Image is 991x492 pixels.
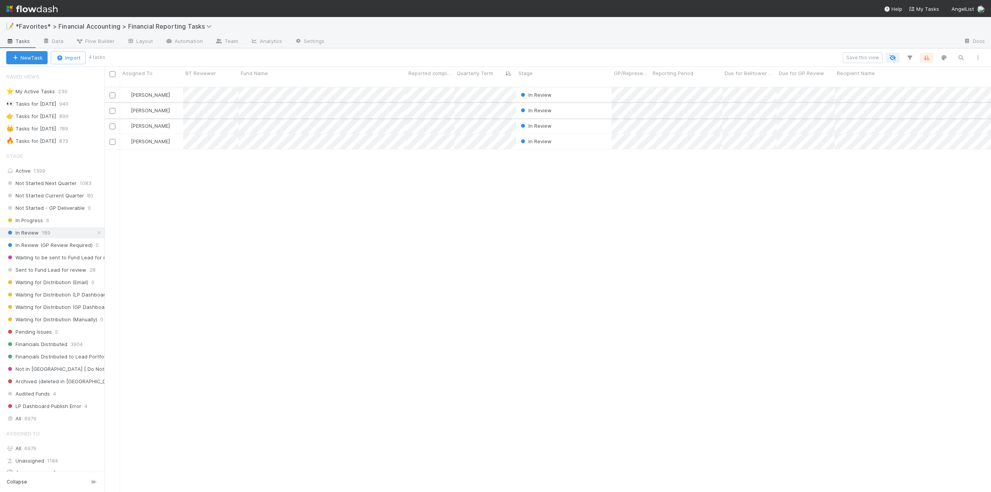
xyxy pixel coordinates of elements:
span: In Review [519,92,552,98]
a: Automation [159,36,209,48]
small: 4 tasks [89,54,105,61]
span: Waiting for Distribution (GP Dashboard) [6,302,111,312]
span: Quarterly Term [457,69,493,77]
span: 189 [42,228,50,238]
div: Help [884,5,902,13]
span: In Review (GP Review Required) [6,240,93,250]
span: Flow Builder [76,37,115,45]
input: Toggle Row Selected [110,139,115,145]
span: Pending Issues [6,327,52,337]
span: In Progress [6,216,43,225]
a: Data [36,36,70,48]
input: Toggle Row Selected [110,93,115,98]
a: Docs [957,36,991,48]
span: 940 [59,99,76,109]
div: Unassigned [6,456,103,466]
span: 6 [46,216,49,225]
span: ⭐ [6,88,14,94]
div: Tasks for [DATE] [6,136,56,146]
span: In Review [6,228,39,238]
span: 0 [91,278,94,287]
button: Save this view [843,52,883,63]
a: My Tasks [909,5,939,13]
div: Tasks for [DATE] [6,99,56,109]
button: NewTask [6,51,48,64]
span: 789 [59,124,76,134]
span: 3904 [70,339,83,349]
span: Collapse [7,478,27,485]
span: Reporting Period [653,69,693,77]
button: Import [51,51,86,64]
span: 5 [55,327,58,337]
div: My Active Tasks [6,87,55,96]
a: Settings [288,36,331,48]
span: Not Started - GP Deliverable [6,203,85,213]
div: Tasks for [DATE] [6,124,56,134]
span: Waiting for Distribution (Email) [6,278,88,287]
span: 1083 [80,178,91,188]
span: Waiting to be sent to Fund Lead for review [6,253,120,262]
span: Due for Belltower Review [725,69,775,77]
span: In Review [519,138,552,144]
span: Archived (deleted in [GEOGRAPHIC_DATA]) [6,377,119,386]
span: [PERSON_NAME] [131,123,170,129]
span: In Review [519,107,552,113]
div: Active [6,166,103,176]
input: Toggle All Rows Selected [110,71,115,77]
span: Recipient Name [837,69,875,77]
span: 👉 [6,113,14,119]
span: LP Dashboard Publish Error [6,401,81,411]
span: 80 [87,191,93,201]
span: 7 [58,468,61,478]
span: Assigned To [6,426,40,441]
span: 4 [53,389,56,399]
div: In Review [519,91,552,99]
img: avatar_17610dbf-fae2-46fa-90b6-017e9223b3c9.png [6,469,14,477]
span: 1399 [34,168,45,174]
div: Tasks for [DATE] [6,111,56,121]
span: Tasks [6,37,30,45]
div: All [6,444,103,453]
span: 👀 [6,100,14,107]
span: [PERSON_NAME] [131,138,170,144]
span: GP/Representative wants to review [614,69,648,77]
a: Team [209,36,244,48]
span: Due for GP Review [779,69,824,77]
span: Reported completed by [408,69,453,77]
span: 1184 [47,456,58,466]
span: [PERSON_NAME] [131,92,170,98]
img: logo-inverted-e16ddd16eac7371096b0.svg [6,2,58,15]
a: Layout [121,36,159,48]
span: Waiting for Distribution (LP Dashboard) [6,290,110,300]
span: Saved Views [6,69,39,84]
span: 4 [84,401,87,411]
span: 👑 [6,125,14,132]
div: In Review [519,106,552,114]
span: Fund Name [241,69,268,77]
span: 📝 [6,23,14,29]
div: In Review [519,122,552,130]
span: [PERSON_NAME] [16,470,55,476]
span: 0 [100,315,103,324]
div: In Review [519,137,552,145]
span: 6979 [24,414,36,423]
span: Not Started Current Quarter [6,191,84,201]
span: 0 [88,203,91,213]
span: 🔥 [6,137,14,144]
span: My Tasks [909,6,939,12]
div: [PERSON_NAME] [123,137,170,145]
input: Toggle Row Selected [110,108,115,114]
span: 0 [96,240,99,250]
span: Waiting for Distribution (Manually) [6,315,97,324]
span: *Favorites* > Financial Accounting > Financial Reporting Tasks [15,22,216,30]
span: 28 [89,265,96,275]
div: [PERSON_NAME] [123,91,170,99]
span: Stage [518,69,533,77]
span: [PERSON_NAME] [131,107,170,113]
span: Financials Distributed to Lead Portfolio [6,352,110,362]
img: avatar_705f3a58-2659-4f93-91ad-7a5be837418b.png [123,138,130,144]
a: Flow Builder [70,36,121,48]
div: All [6,414,103,423]
span: Financials Distributed [6,339,67,349]
img: avatar_705f3a58-2659-4f93-91ad-7a5be837418b.png [123,107,130,113]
